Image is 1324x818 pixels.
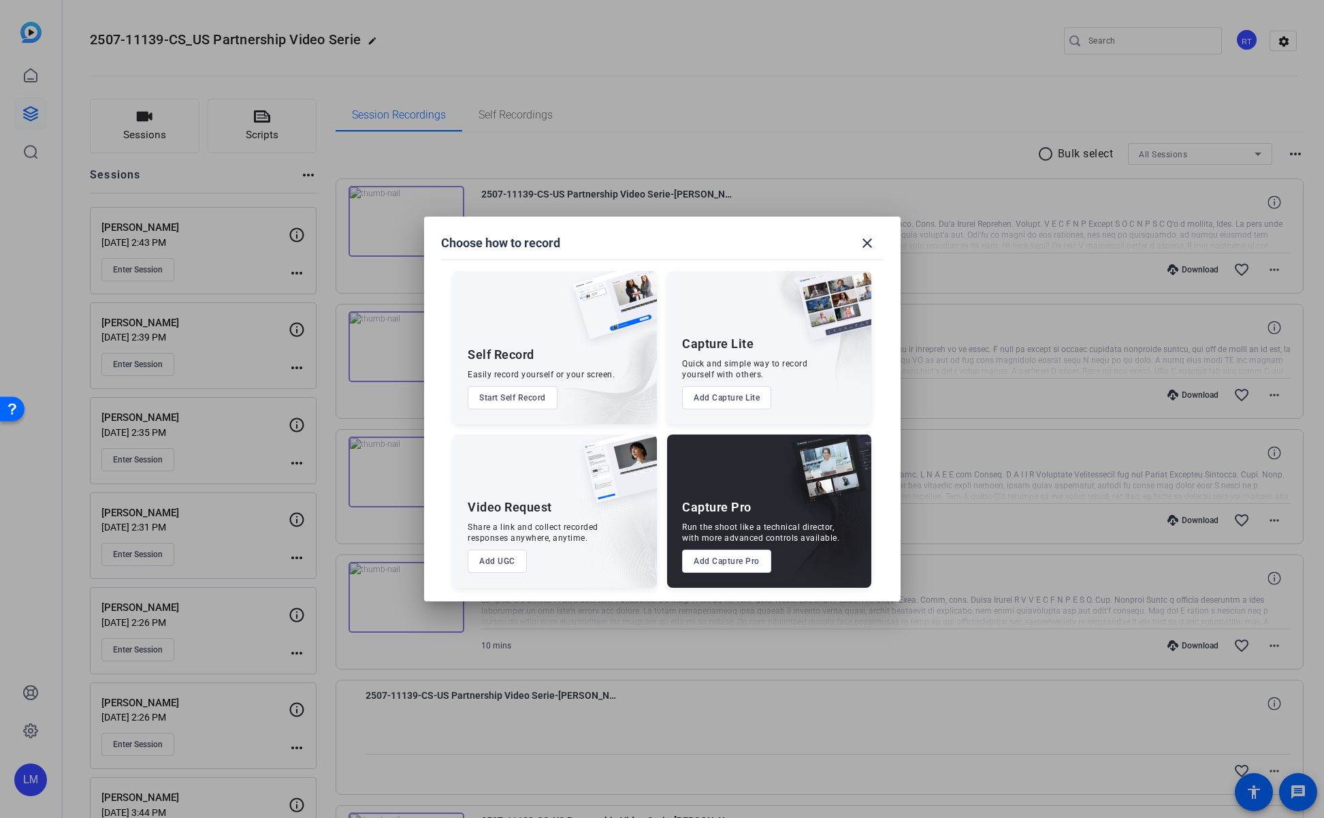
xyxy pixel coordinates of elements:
img: embarkstudio-capture-pro.png [771,452,871,588]
img: ugc-content.png [572,435,657,517]
img: capture-lite.png [787,271,871,354]
img: embarkstudio-self-record.png [538,300,657,424]
img: self-record.png [563,271,657,353]
img: embarkstudio-capture-lite.png [749,271,871,407]
button: Start Self Record [468,386,558,409]
div: Run the shoot like a technical director, with more advanced controls available. [682,522,839,544]
img: capture-pro.png [781,435,871,518]
div: Video Request [468,499,552,516]
div: Capture Lite [682,336,754,352]
img: embarkstudio-ugc-content.png [578,477,657,588]
button: Add Capture Lite [682,386,771,409]
h1: Choose how to record [441,235,560,251]
button: Add UGC [468,550,527,573]
div: Share a link and collect recorded responses anywhere, anytime. [468,522,598,544]
button: Add Capture Pro [682,550,771,573]
div: Quick and simple way to record yourself with others. [682,358,807,380]
div: Easily record yourself or your screen. [468,369,615,380]
div: Capture Pro [682,499,752,516]
div: Self Record [468,347,534,363]
mat-icon: close [859,235,875,251]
